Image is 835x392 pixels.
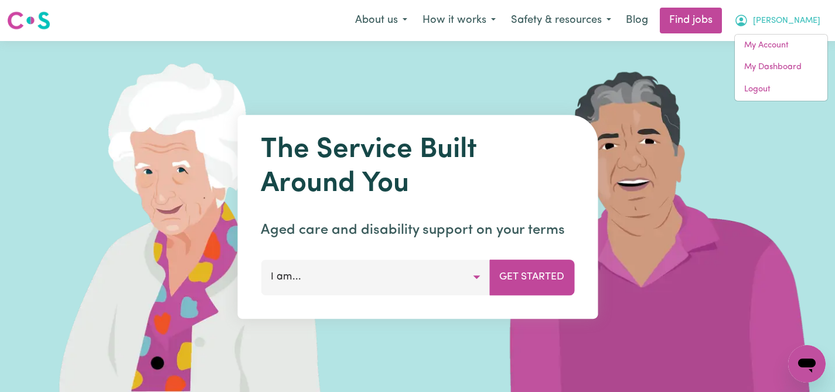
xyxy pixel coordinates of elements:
button: Get Started [489,260,574,295]
a: Blog [619,8,655,33]
a: My Dashboard [735,56,827,79]
button: Safety & resources [503,8,619,33]
span: [PERSON_NAME] [753,15,820,28]
p: Aged care and disability support on your terms [261,220,574,241]
button: About us [347,8,415,33]
iframe: Botão para abrir a janela de mensagens [788,345,826,383]
a: My Account [735,35,827,57]
a: Logout [735,79,827,101]
button: How it works [415,8,503,33]
button: I am... [261,260,490,295]
a: Find jobs [660,8,722,33]
a: Careseekers logo [7,7,50,34]
div: My Account [734,34,828,101]
img: Careseekers logo [7,10,50,31]
button: My Account [727,8,828,33]
h1: The Service Built Around You [261,134,574,201]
